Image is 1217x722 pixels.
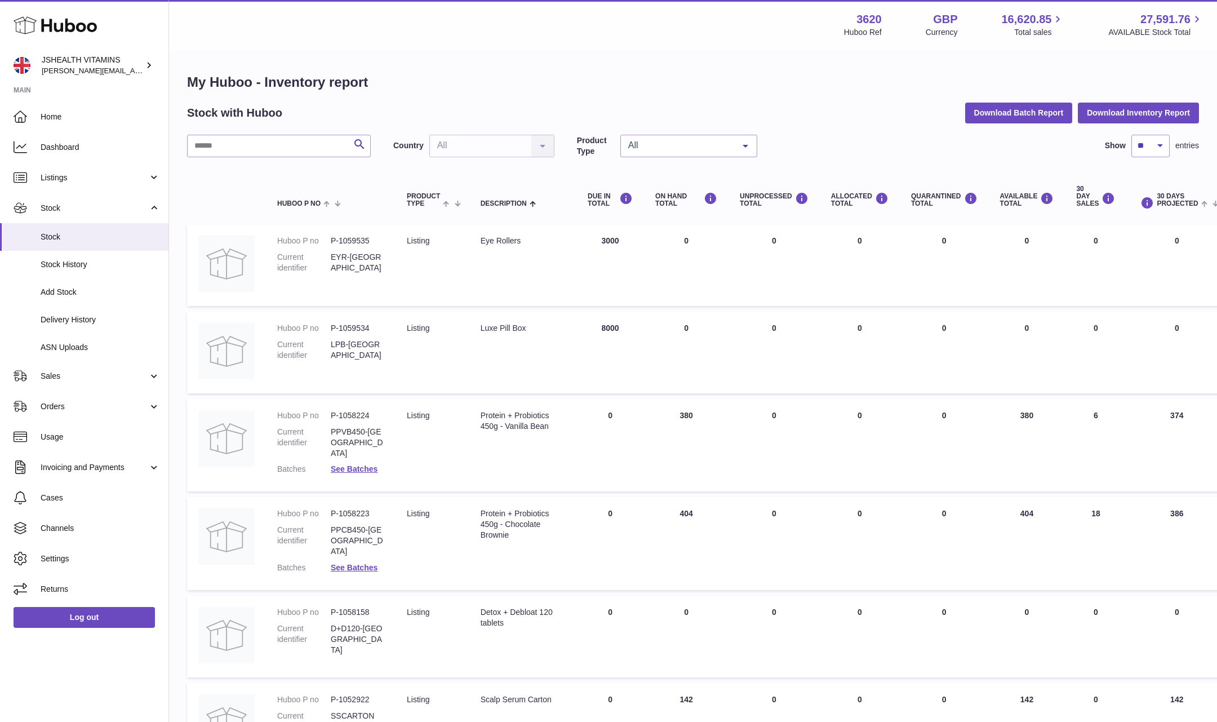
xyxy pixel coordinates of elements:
td: 0 [576,399,644,491]
td: 0 [729,399,820,491]
span: Invoicing and Payments [41,462,148,473]
label: Product Type [577,135,615,157]
span: Home [41,112,160,122]
td: 380 [644,399,729,491]
td: 0 [729,596,820,677]
td: 0 [644,312,729,393]
td: 0 [820,497,900,590]
span: Dashboard [41,142,160,153]
dt: Huboo P no [277,694,331,705]
button: Download Inventory Report [1078,103,1199,123]
td: 380 [989,399,1065,491]
span: Add Stock [41,287,160,298]
div: Huboo Ref [844,27,882,38]
dt: Huboo P no [277,410,331,421]
div: ON HAND Total [655,192,717,207]
dt: Current identifier [277,427,331,459]
td: 8000 [576,312,644,393]
td: 6 [1065,399,1126,491]
dt: Huboo P no [277,607,331,618]
a: See Batches [331,563,377,572]
div: ALLOCATED Total [831,192,889,207]
h1: My Huboo - Inventory report [187,73,1199,91]
div: JSHEALTH VITAMINS [42,55,143,76]
img: product image [198,323,255,379]
div: QUARANTINED Total [911,192,978,207]
button: Download Batch Report [965,103,1073,123]
td: 0 [989,312,1065,393]
div: AVAILABLE Total [1000,192,1054,207]
dd: D+D120-[GEOGRAPHIC_DATA] [331,623,384,655]
span: Settings [41,553,160,564]
dt: Batches [277,464,331,475]
strong: GBP [933,12,957,27]
span: Channels [41,523,160,534]
td: 3000 [576,224,644,306]
dd: P-1059534 [331,323,384,334]
span: Huboo P no [277,200,321,207]
dt: Huboo P no [277,236,331,246]
div: Protein + Probiotics 450g - Chocolate Brownie [481,508,565,541]
a: 16,620.85 Total sales [1001,12,1064,38]
span: listing [407,608,429,617]
img: product image [198,607,255,663]
span: listing [407,236,429,245]
strong: 3620 [856,12,882,27]
span: Description [481,200,527,207]
dt: Batches [277,562,331,573]
span: Sales [41,371,148,382]
td: 0 [576,596,644,677]
h2: Stock with Huboo [187,105,282,121]
div: Luxe Pill Box [481,323,565,334]
span: Returns [41,584,160,595]
span: Total sales [1014,27,1064,38]
dd: P-1058158 [331,607,384,618]
dd: P-1052922 [331,694,384,705]
a: Log out [14,607,155,627]
span: Stock [41,232,160,242]
td: 0 [989,596,1065,677]
div: 30 DAY SALES [1076,185,1115,208]
div: Protein + Probiotics 450g - Vanilla Bean [481,410,565,432]
span: listing [407,695,429,704]
span: [PERSON_NAME][EMAIL_ADDRESS][DOMAIN_NAME] [42,66,226,75]
dt: Current identifier [277,623,331,655]
dd: LPB-[GEOGRAPHIC_DATA] [331,339,384,361]
img: product image [198,508,255,565]
td: 0 [1065,312,1126,393]
span: 30 DAYS PROJECTED [1157,193,1198,207]
td: 0 [1065,596,1126,677]
dt: Current identifier [277,525,331,557]
span: All [625,140,734,151]
img: product image [198,410,255,467]
span: Listings [41,172,148,183]
td: 0 [820,224,900,306]
img: product image [198,236,255,292]
span: 16,620.85 [1001,12,1051,27]
td: 0 [989,224,1065,306]
span: 0 [942,509,947,518]
td: 0 [644,224,729,306]
dd: P-1059535 [331,236,384,246]
td: 0 [576,497,644,590]
td: 18 [1065,497,1126,590]
span: listing [407,411,429,420]
span: entries [1175,140,1199,151]
td: 0 [1065,224,1126,306]
a: See Batches [331,464,377,473]
span: Cases [41,493,160,503]
td: 404 [644,497,729,590]
span: Stock [41,203,148,214]
label: Country [393,140,424,151]
span: 0 [942,608,947,617]
span: 0 [942,236,947,245]
span: 0 [942,695,947,704]
td: 0 [820,596,900,677]
dd: PPVB450-[GEOGRAPHIC_DATA] [331,427,384,459]
div: DUE IN TOTAL [588,192,633,207]
div: Eye Rollers [481,236,565,246]
dt: Huboo P no [277,323,331,334]
label: Show [1105,140,1126,151]
div: Detox + Debloat 120 tablets [481,607,565,628]
dd: P-1058224 [331,410,384,421]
